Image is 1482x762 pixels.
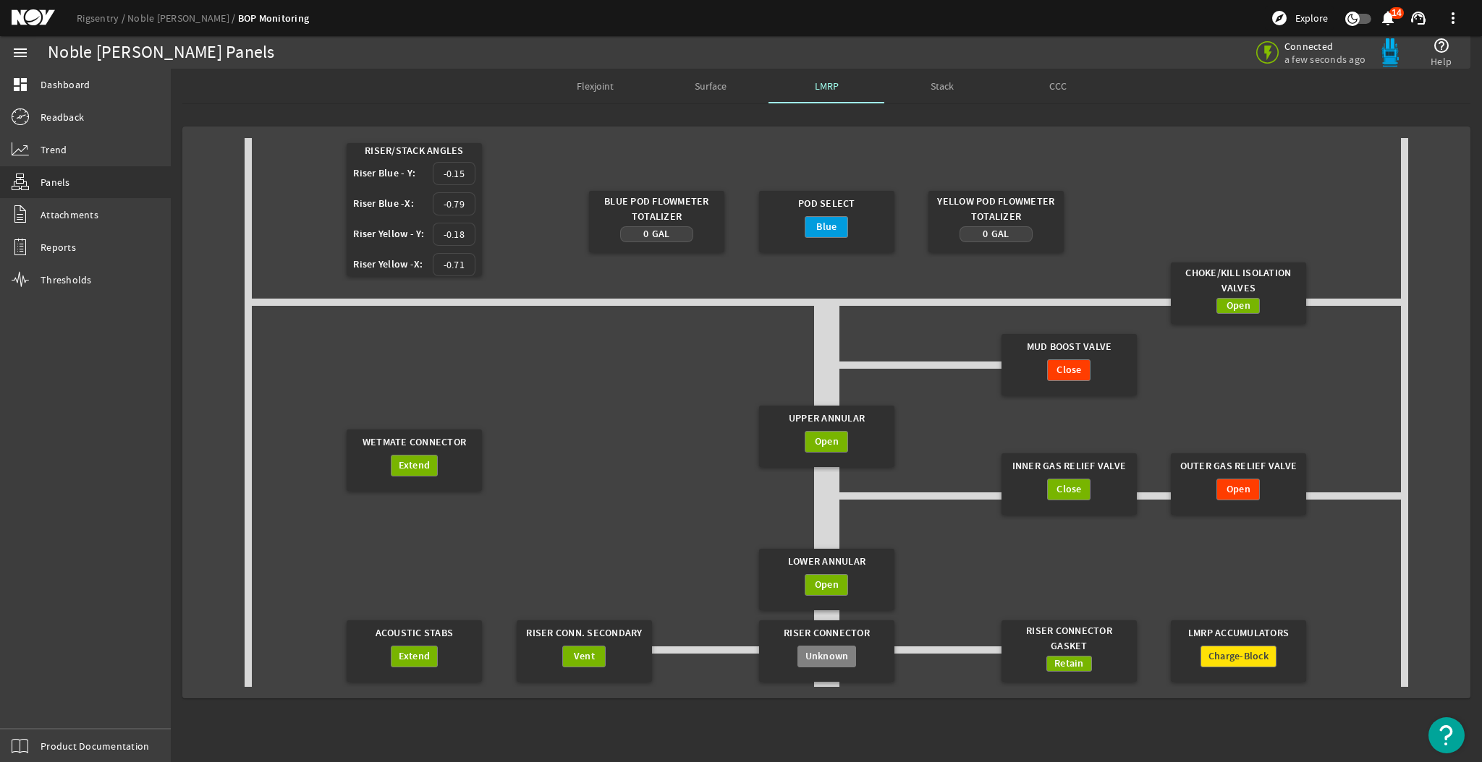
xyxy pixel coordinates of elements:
[766,549,887,574] div: Lower Annular
[444,166,465,181] span: -0.15
[41,207,98,222] span: Attachments
[1284,53,1365,66] span: a few seconds ago
[1376,38,1405,67] img: Bluepod.svg
[1057,363,1081,377] span: Close
[652,227,670,241] span: Gal
[1295,11,1328,25] span: Explore
[41,110,84,124] span: Readback
[1227,482,1250,497] span: Open
[1049,81,1067,91] span: CCC
[127,12,238,25] a: Noble [PERSON_NAME]
[935,191,1057,226] div: Yellow Pod Flowmeter Totalizer
[766,191,887,216] div: Pod Select
[695,81,727,91] span: Surface
[1380,11,1395,26] button: 14
[931,81,954,91] span: Stack
[1379,9,1397,27] mat-icon: notifications
[983,227,988,241] span: 0
[353,143,475,158] div: Riser/Stack Angles
[41,739,149,753] span: Product Documentation
[12,76,29,93] mat-icon: dashboard
[1433,37,1450,54] mat-icon: help_outline
[48,46,275,60] div: Noble [PERSON_NAME] Panels
[1265,7,1334,30] button: Explore
[1431,54,1452,69] span: Help
[815,81,839,91] span: LMRP
[444,197,465,211] span: -0.79
[1428,717,1465,753] button: Open Resource Center
[596,191,717,226] div: Blue Pod Flowmeter Totalizer
[523,620,645,646] div: Riser Conn. Secondary
[12,44,29,61] mat-icon: menu
[577,81,614,91] span: Flexjoint
[574,649,595,664] span: Vent
[444,227,465,241] span: -0.18
[399,649,431,664] span: Extend
[1177,453,1299,479] div: Outer Gas Relief Valve
[1008,453,1130,479] div: Inner Gas Relief Valve
[77,12,127,25] a: Rigsentry
[1227,299,1250,313] span: Open
[1008,620,1130,656] div: Riser Connector Gasket
[41,142,67,157] span: Trend
[766,620,887,646] div: Riser Connector
[399,458,431,473] span: Extend
[1054,656,1084,671] span: Retain
[353,227,432,241] div: Riser Yellow - Y:
[353,197,432,211] div: Riser Blue -X:
[816,220,837,234] span: Blue
[1177,620,1299,646] div: LMRP Accumulators
[1436,1,1470,35] button: more_vert
[353,429,475,455] div: Wetmate Connector
[1008,334,1130,359] div: Mud Boost Valve
[1057,482,1081,497] span: Close
[41,77,90,92] span: Dashboard
[353,257,432,272] div: Riser Yellow -X:
[41,273,92,287] span: Thresholds
[643,227,648,241] span: 0
[238,12,310,25] a: BOP Monitoring
[1208,649,1269,664] span: Charge-Block
[353,166,432,181] div: Riser Blue - Y:
[41,175,70,189] span: Panels
[815,578,839,592] span: Open
[1284,40,1365,53] span: Connected
[1177,262,1299,298] div: Choke/Kill Isolation Valves
[766,406,887,431] div: Upper Annular
[991,227,1009,241] span: Gal
[1410,9,1427,27] mat-icon: support_agent
[41,240,76,254] span: Reports
[353,620,475,646] div: Acoustic Stabs
[815,434,839,449] span: Open
[1271,9,1288,27] mat-icon: explore
[444,257,465,272] span: -0.71
[805,649,849,664] span: Unknown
